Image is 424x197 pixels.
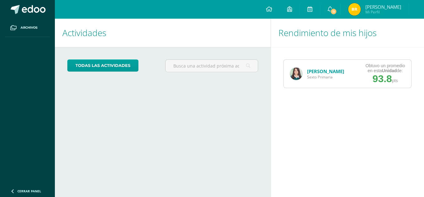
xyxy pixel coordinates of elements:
span: Archivos [21,25,37,30]
img: a7b51eb7b62546b64d835c57b5a027ec.png [290,68,302,80]
a: todas las Actividades [67,59,138,72]
h1: Rendimiento de mis hijos [278,19,417,47]
span: Mi Perfil [365,9,401,15]
div: Obtuvo un promedio en esta de: [365,63,405,73]
a: Archivos [5,19,50,37]
span: pts [392,78,398,83]
h1: Actividades [62,19,263,47]
img: 5801ad5ff5da2f5280a24362957fe2c4.png [348,3,361,16]
span: Sexto Primaria [307,74,344,80]
span: [PERSON_NAME] [365,4,401,10]
input: Busca una actividad próxima aquí... [166,60,258,72]
a: [PERSON_NAME] [307,68,344,74]
span: 93.8 [373,73,392,84]
strong: Unidad [382,68,397,73]
span: 11 [330,8,337,15]
span: Cerrar panel [17,189,41,193]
